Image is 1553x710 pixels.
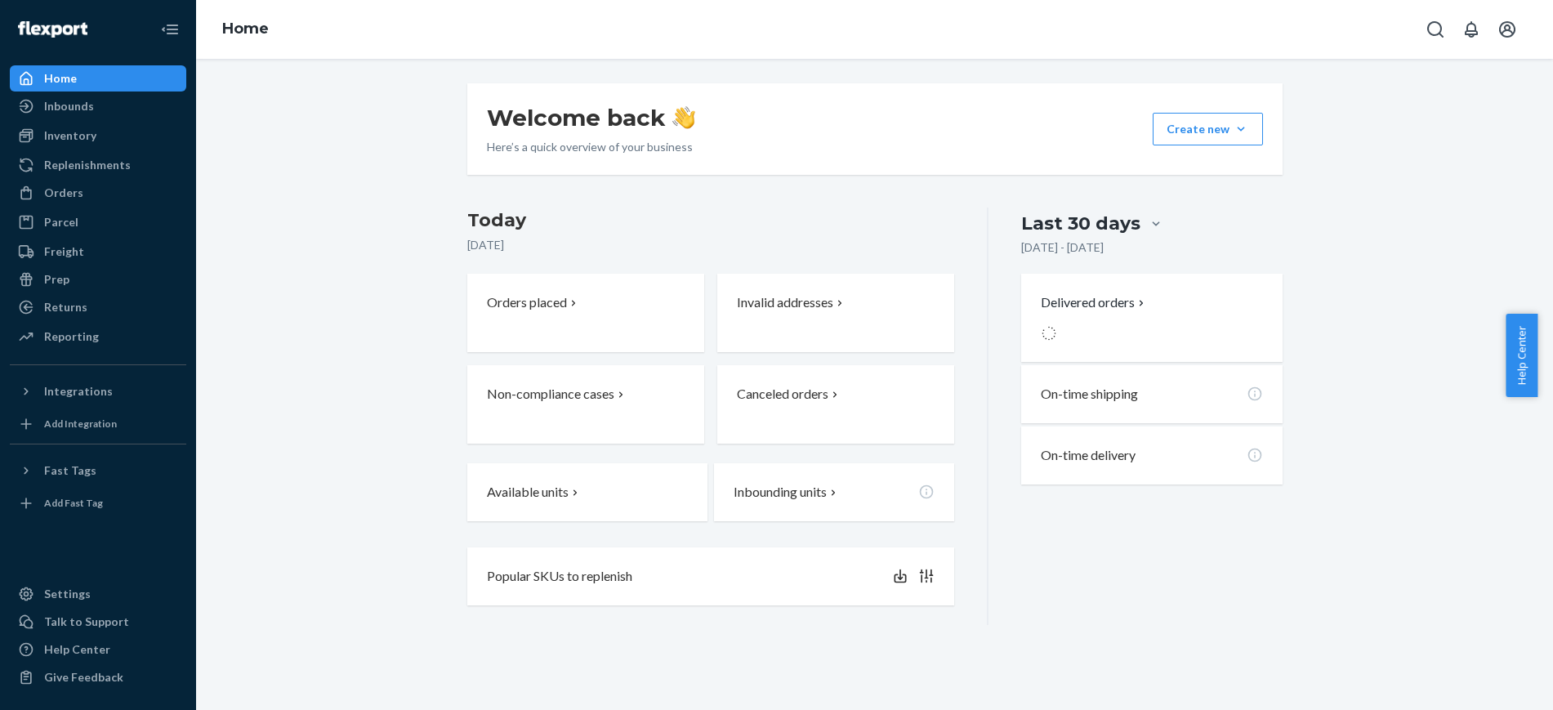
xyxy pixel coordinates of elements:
a: Add Fast Tag [10,490,186,516]
div: Returns [44,299,87,315]
button: Open Search Box [1419,13,1452,46]
div: Integrations [44,383,113,400]
p: Non-compliance cases [487,385,614,404]
div: Parcel [44,214,78,230]
a: Home [10,65,186,92]
button: Delivered orders [1041,293,1148,312]
div: Reporting [44,328,99,345]
a: Reporting [10,324,186,350]
a: Freight [10,239,186,265]
p: Orders placed [487,293,567,312]
p: [DATE] [467,237,955,253]
a: Orders [10,180,186,206]
button: Integrations [10,378,186,404]
a: Parcel [10,209,186,235]
p: Here’s a quick overview of your business [487,139,695,155]
div: Prep [44,271,69,288]
button: Help Center [1506,314,1537,397]
button: Open notifications [1455,13,1488,46]
div: Inventory [44,127,96,144]
a: Help Center [10,636,186,663]
h1: Welcome back [487,103,695,132]
button: Canceled orders [717,365,954,444]
a: Prep [10,266,186,292]
div: Home [44,70,77,87]
a: Inbounds [10,93,186,119]
p: Invalid addresses [737,293,833,312]
div: Help Center [44,641,110,658]
button: Available units [467,463,707,521]
div: Replenishments [44,157,131,173]
button: Give Feedback [10,664,186,690]
div: Last 30 days [1021,211,1140,236]
button: Create new [1153,113,1263,145]
div: Freight [44,243,84,260]
p: On-time delivery [1041,446,1136,465]
img: Flexport logo [18,21,87,38]
div: Settings [44,586,91,602]
a: Add Integration [10,411,186,437]
p: Available units [487,483,569,502]
p: Popular SKUs to replenish [487,567,632,586]
button: Fast Tags [10,458,186,484]
div: Add Fast Tag [44,496,103,510]
a: Inventory [10,123,186,149]
div: Talk to Support [44,614,129,630]
p: [DATE] - [DATE] [1021,239,1104,256]
div: Give Feedback [44,669,123,685]
p: On-time shipping [1041,385,1138,404]
button: Close Navigation [154,13,186,46]
button: Inbounding units [714,463,954,521]
button: Orders placed [467,274,704,352]
p: Canceled orders [737,385,828,404]
button: Talk to Support [10,609,186,635]
div: Inbounds [44,98,94,114]
div: Orders [44,185,83,201]
button: Non-compliance cases [467,365,704,444]
h3: Today [467,208,955,234]
img: hand-wave emoji [672,106,695,129]
div: Fast Tags [44,462,96,479]
a: Replenishments [10,152,186,178]
p: Inbounding units [734,483,827,502]
button: Invalid addresses [717,274,954,352]
a: Settings [10,581,186,607]
a: Home [222,20,269,38]
button: Open account menu [1491,13,1524,46]
a: Returns [10,294,186,320]
ol: breadcrumbs [209,6,282,53]
div: Add Integration [44,417,117,431]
